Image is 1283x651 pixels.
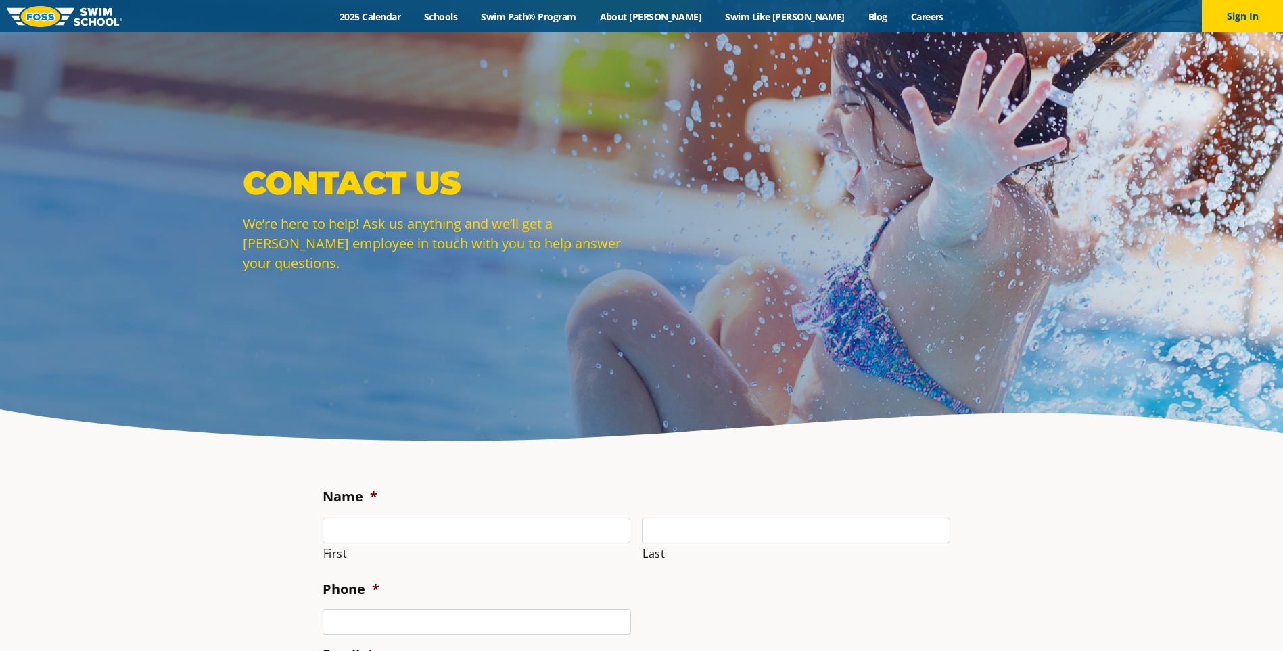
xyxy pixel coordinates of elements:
a: Swim Path® Program [469,10,588,23]
img: FOSS Swim School Logo [7,6,122,27]
input: First name [323,518,631,543]
p: We’re here to help! Ask us anything and we’ll get a [PERSON_NAME] employee in touch with you to h... [243,214,635,273]
input: Last name [642,518,950,543]
label: Phone [323,581,379,598]
label: Name [323,488,377,506]
p: Contact Us [243,162,635,203]
a: Schools [413,10,469,23]
a: Blog [856,10,899,23]
a: 2025 Calendar [328,10,413,23]
label: First [323,544,631,563]
a: Swim Like [PERSON_NAME] [714,10,857,23]
a: Careers [899,10,955,23]
a: About [PERSON_NAME] [588,10,714,23]
label: Last [643,544,950,563]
